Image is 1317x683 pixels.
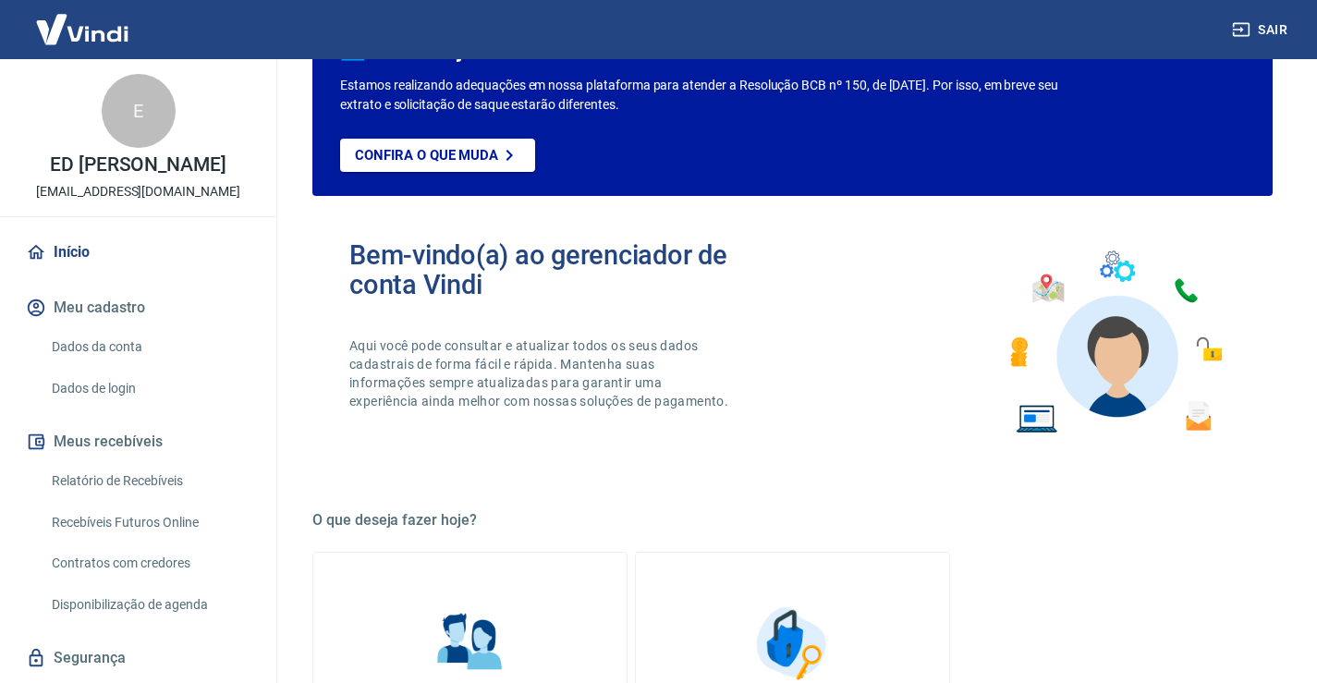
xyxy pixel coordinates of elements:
p: ED [PERSON_NAME] [50,155,226,175]
a: Relatório de Recebíveis [44,462,254,500]
a: Confira o que muda [340,139,535,172]
h5: O que deseja fazer hoje? [312,511,1273,530]
button: Sair [1228,13,1295,47]
h2: Bem-vindo(a) ao gerenciador de conta Vindi [349,240,793,299]
img: Imagem de um avatar masculino com diversos icones exemplificando as funcionalidades do gerenciado... [994,240,1236,445]
a: Início [22,232,254,273]
p: Estamos realizando adequações em nossa plataforma para atender a Resolução BCB nº 150, de [DATE].... [340,76,1064,115]
p: Aqui você pode consultar e atualizar todos os seus dados cadastrais de forma fácil e rápida. Mant... [349,336,732,410]
a: Disponibilização de agenda [44,586,254,624]
p: [EMAIL_ADDRESS][DOMAIN_NAME] [36,182,240,201]
p: Confira o que muda [355,147,498,164]
a: Recebíveis Futuros Online [44,504,254,542]
button: Meus recebíveis [22,421,254,462]
a: Segurança [22,638,254,678]
a: Contratos com credores [44,544,254,582]
div: E [102,74,176,148]
a: Dados de login [44,370,254,408]
img: Vindi [22,1,142,57]
a: Dados da conta [44,328,254,366]
button: Meu cadastro [22,287,254,328]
